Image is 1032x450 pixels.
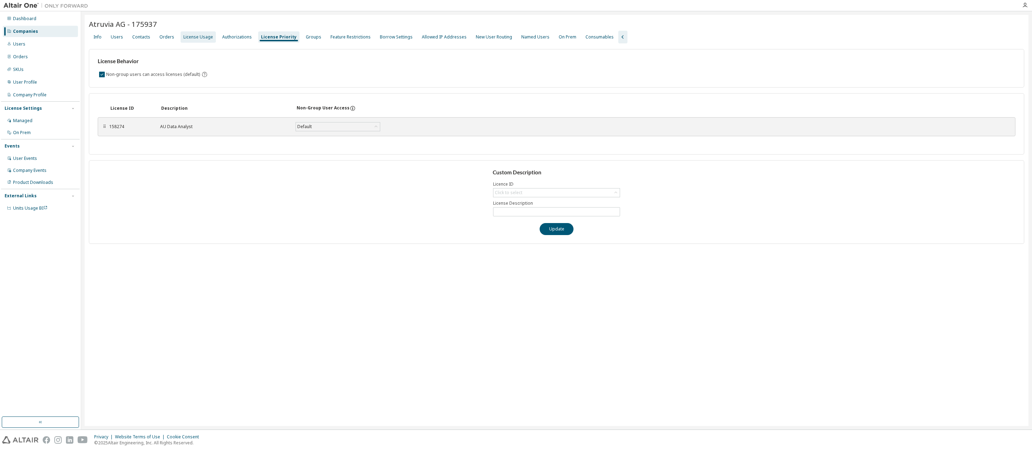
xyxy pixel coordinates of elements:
[13,168,47,173] div: Company Events
[159,34,174,40] div: Orders
[380,34,413,40] div: Borrow Settings
[161,106,288,111] div: Description
[306,34,321,40] div: Groups
[13,79,37,85] div: User Profile
[559,34,576,40] div: On Prem
[13,16,36,22] div: Dashboard
[222,34,252,40] div: Authorizations
[13,118,32,124] div: Managed
[160,124,287,130] div: AU Data Analyst
[43,436,50,444] img: facebook.svg
[13,29,38,34] div: Companies
[5,143,20,149] div: Events
[493,188,620,197] div: Click to select
[540,223,573,235] button: Update
[201,71,208,78] svg: By default any user not assigned to any group can access any license. Turn this setting off to di...
[54,436,62,444] img: instagram.svg
[110,106,153,111] div: License ID
[521,34,550,40] div: Named Users
[297,105,350,112] div: Non-Group User Access
[94,440,203,446] p: © 2025 Altair Engineering, Inc. All Rights Reserved.
[115,434,167,440] div: Website Terms of Use
[330,34,371,40] div: Feature Restrictions
[93,34,102,40] div: Info
[13,180,53,185] div: Product Downloads
[106,70,201,79] label: Non-group users can access licenses (default)
[296,122,380,131] div: Default
[98,58,207,65] h3: License Behavior
[183,34,213,40] div: License Usage
[13,92,47,98] div: Company Profile
[78,436,88,444] img: youtube.svg
[493,169,621,176] h3: Custom Description
[422,34,467,40] div: Allowed IP Addresses
[111,34,123,40] div: Users
[13,156,37,161] div: User Events
[493,181,620,187] label: Licence ID
[5,106,42,111] div: License Settings
[102,124,107,130] div: ⠿
[132,34,150,40] div: Contacts
[13,130,31,136] div: On Prem
[13,54,28,60] div: Orders
[261,34,297,40] div: License Priority
[94,434,115,440] div: Privacy
[495,190,522,196] div: Click to select
[5,193,37,199] div: External Links
[13,41,25,47] div: Users
[109,124,152,130] div: 158274
[4,2,92,9] img: Altair One
[89,19,157,29] span: Atruvia AG - 175937
[493,200,620,206] label: License Description
[2,436,38,444] img: altair_logo.svg
[66,436,73,444] img: linkedin.svg
[13,205,48,211] span: Units Usage BI
[13,67,24,72] div: SKUs
[585,34,614,40] div: Consumables
[167,434,203,440] div: Cookie Consent
[476,34,512,40] div: New User Routing
[296,123,313,131] div: Default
